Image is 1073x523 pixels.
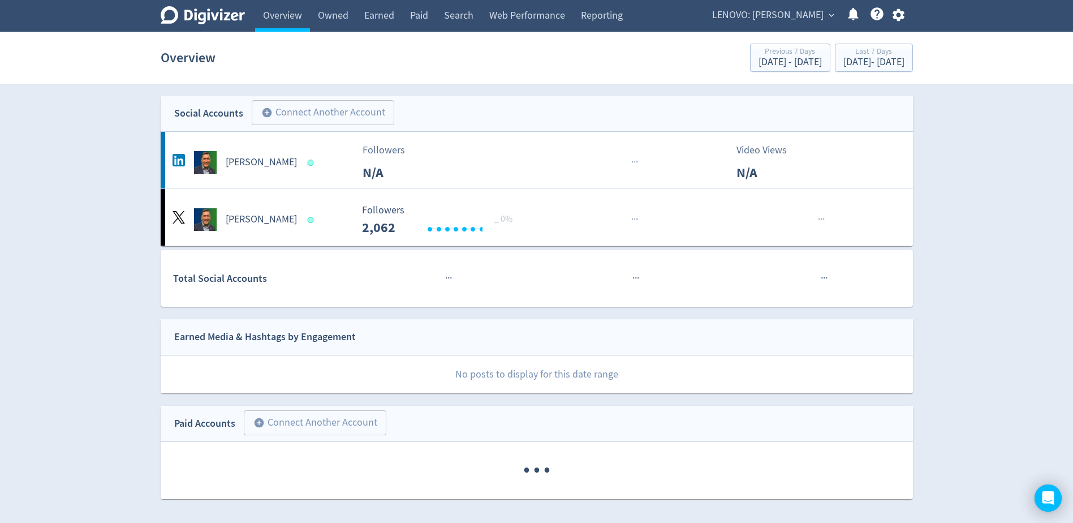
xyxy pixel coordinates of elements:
[636,155,638,169] span: ·
[173,271,354,287] div: Total Social Accounts
[818,212,820,226] span: ·
[736,162,801,183] p: N/A
[226,213,297,226] h5: [PERSON_NAME]
[826,10,837,20] span: expand_more
[1035,485,1062,512] div: Open Intercom Messenger
[708,6,837,24] button: LENOVO: [PERSON_NAME]
[307,217,317,223] span: Data last synced: 13 Oct 2025, 11:02pm (AEDT)
[637,271,639,285] span: ·
[235,412,386,435] a: Connect Another Account
[825,271,828,285] span: ·
[823,271,825,285] span: ·
[634,212,636,226] span: ·
[252,100,394,125] button: Connect Another Account
[243,102,394,125] a: Connect Another Account
[194,151,217,174] img: Sumir Bhatia undefined
[226,156,297,169] h5: [PERSON_NAME]
[759,48,822,57] div: Previous 7 Days
[307,160,317,166] span: Data last synced: 13 Oct 2025, 5:02pm (AEDT)
[445,271,447,285] span: ·
[634,155,636,169] span: ·
[174,105,243,122] div: Social Accounts
[174,329,356,345] div: Earned Media & Hashtags by Engagement
[161,189,913,246] a: Sumir Bhatia undefined[PERSON_NAME] Followers --- _ 0% Followers 2,062 ······
[363,143,428,158] p: Followers
[835,44,913,72] button: Last 7 Days[DATE]- [DATE]
[194,208,217,231] img: Sumir Bhatia undefined
[532,442,542,499] span: ·
[631,155,634,169] span: ·
[253,417,265,428] span: add_circle
[736,143,801,158] p: Video Views
[261,107,273,118] span: add_circle
[631,212,634,226] span: ·
[522,442,532,499] span: ·
[820,212,822,226] span: ·
[635,271,637,285] span: ·
[174,415,235,432] div: Paid Accounts
[636,212,638,226] span: ·
[356,205,526,235] svg: Followers ---
[494,213,512,225] span: _ 0%
[450,271,452,285] span: ·
[161,40,216,76] h1: Overview
[363,162,428,183] p: N/A
[244,410,386,435] button: Connect Another Account
[750,44,830,72] button: Previous 7 Days[DATE] - [DATE]
[843,57,904,67] div: [DATE] - [DATE]
[632,271,635,285] span: ·
[161,355,913,393] p: No posts to display for this date range
[843,48,904,57] div: Last 7 Days
[759,57,822,67] div: [DATE] - [DATE]
[542,442,552,499] span: ·
[447,271,450,285] span: ·
[821,271,823,285] span: ·
[712,6,824,24] span: LENOVO: [PERSON_NAME]
[161,132,913,188] a: Sumir Bhatia undefined[PERSON_NAME]FollowersN/A···Video ViewsN/A
[822,212,825,226] span: ·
